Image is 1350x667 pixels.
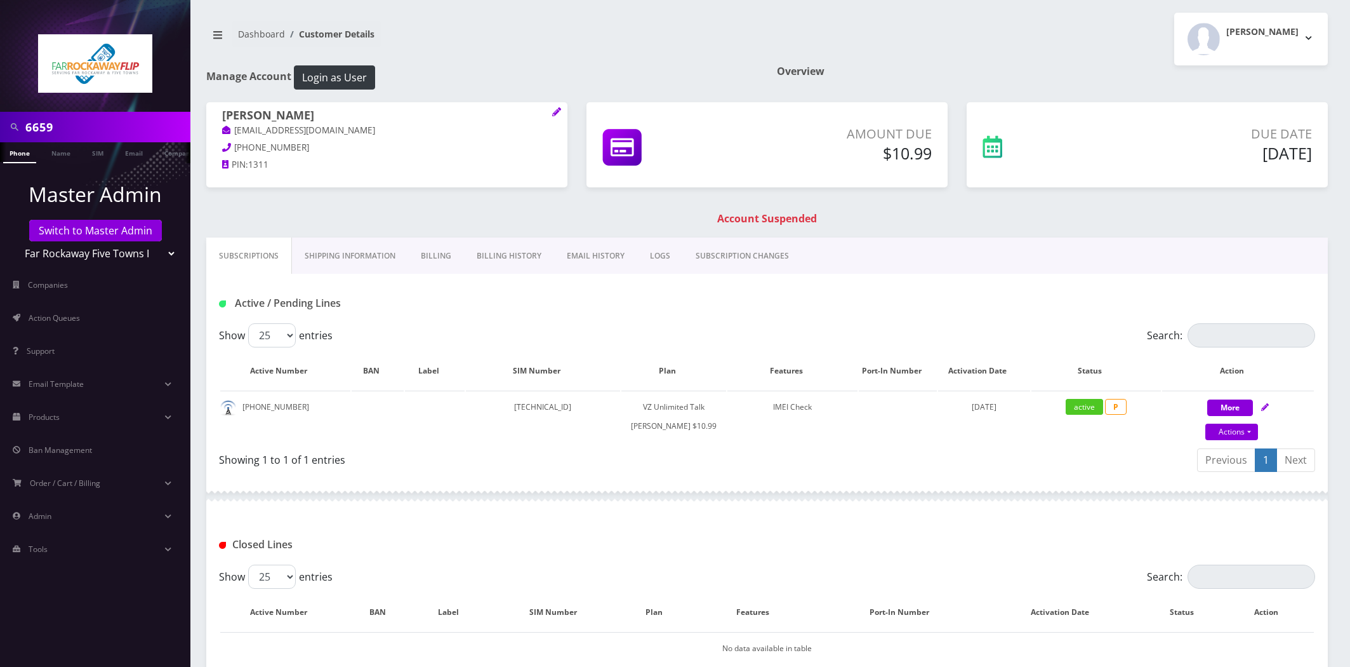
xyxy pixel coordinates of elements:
[1226,27,1299,37] h2: [PERSON_NAME]
[219,297,572,309] h1: Active / Pending Lines
[285,27,374,41] li: Customer Details
[25,115,187,139] input: Search in Company
[29,220,162,241] a: Switch to Master Admin
[1099,144,1312,163] h5: [DATE]
[248,565,296,589] select: Showentries
[1197,448,1255,472] a: Previous
[27,346,55,356] span: Support
[987,594,1146,631] th: Activation Date: activate to sort column ascending
[158,142,201,162] a: Company
[727,353,857,389] th: Features: activate to sort column ascending
[683,238,802,274] a: SUBSCRIPTION CHANGES
[777,65,1328,77] h1: Overview
[825,594,985,631] th: Port-In Number: activate to sort column ascending
[621,353,727,389] th: Plan: activate to sort column ascending
[464,238,554,274] a: Billing History
[493,594,626,631] th: SIM Number: activate to sort column ascending
[294,65,375,90] button: Login as User
[859,353,937,389] th: Port-In Number: activate to sort column ascending
[1147,565,1315,589] label: Search:
[28,280,68,290] span: Companies
[938,353,1029,389] th: Activation Date: activate to sort column ascending
[466,353,620,389] th: SIM Number: activate to sort column ascending
[248,323,296,347] select: Showentries
[219,565,333,589] label: Show entries
[220,632,1314,664] td: No data available in table
[119,142,149,162] a: Email
[219,542,226,549] img: Closed Lines
[748,144,932,163] h5: $10.99
[222,159,248,172] a: PIN:
[1147,323,1315,347] label: Search:
[45,142,77,162] a: Name
[38,34,152,93] img: Far Rockaway Five Towns Flip
[621,391,727,442] td: VZ Unlimited Talk [PERSON_NAME] $10.99
[972,401,996,412] span: [DATE]
[1205,424,1258,440] a: Actions
[222,125,375,137] a: [EMAIL_ADDRESS][DOMAIN_NAME]
[206,21,758,57] nav: breadcrumb
[222,109,552,124] h1: [PERSON_NAME]
[352,353,404,389] th: BAN: activate to sort column ascending
[86,142,110,162] a: SIM
[748,125,932,144] p: Amount Due
[628,594,693,631] th: Plan: activate to sort column ascending
[219,323,333,347] label: Show entries
[352,594,417,631] th: BAN: activate to sort column ascending
[637,238,683,274] a: LOGS
[418,594,492,631] th: Label: activate to sort column ascending
[29,445,92,455] span: Ban Management
[1207,400,1253,416] button: More
[219,300,226,307] img: Active / Pending Lines
[206,238,292,274] a: Subscriptions
[291,69,375,83] a: Login as User
[727,398,857,417] div: IMEI Check
[29,412,60,422] span: Products
[219,447,758,468] div: Showing 1 to 1 of 1 entries
[1231,594,1314,631] th: Action : activate to sort column ascending
[1188,565,1315,589] input: Search:
[29,313,80,323] span: Action Queues
[3,142,36,163] a: Phone
[1147,594,1229,631] th: Status: activate to sort column ascending
[408,238,464,274] a: Billing
[220,594,350,631] th: Active Number: activate to sort column descending
[220,391,350,442] td: [PHONE_NUMBER]
[234,142,309,153] span: [PHONE_NUMBER]
[29,379,84,389] span: Email Template
[220,353,350,389] th: Active Number: activate to sort column ascending
[220,400,236,416] img: default.png
[1174,13,1328,65] button: [PERSON_NAME]
[206,65,758,90] h1: Manage Account
[1162,353,1314,389] th: Action: activate to sort column ascending
[219,539,572,551] h1: Closed Lines
[292,238,408,274] a: Shipping Information
[29,511,51,522] span: Admin
[1066,399,1103,415] span: active
[1188,323,1315,347] input: Search:
[694,594,824,631] th: Features: activate to sort column ascending
[248,159,268,170] span: 1311
[30,478,100,488] span: Order / Cart / Billing
[1255,448,1277,472] a: 1
[1276,448,1315,472] a: Next
[1031,353,1161,389] th: Status: activate to sort column ascending
[466,391,620,442] td: [TECHNICAL_ID]
[1105,399,1127,415] span: P
[1099,125,1312,144] p: Due Date
[405,353,464,389] th: Label: activate to sort column ascending
[554,238,637,274] a: EMAIL HISTORY
[238,28,285,40] a: Dashboard
[209,213,1325,225] h1: Account Suspended
[29,544,48,555] span: Tools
